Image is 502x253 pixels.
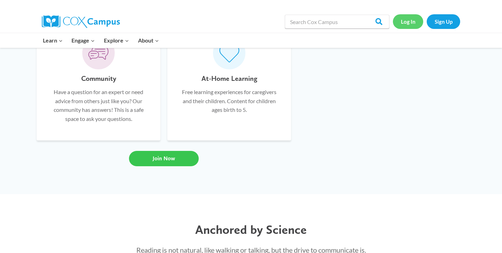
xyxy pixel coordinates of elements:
button: Child menu of Learn [38,33,67,48]
span: Anchored by Science [195,222,307,237]
a: Join Now [129,151,199,166]
span: Join Now [153,155,175,162]
img: Cox Campus [42,15,120,28]
h6: Community [81,73,116,84]
p: Free learning experiences for caregivers and their children. Content for children ages birth to 5. [178,87,281,114]
input: Search Cox Campus [285,15,389,29]
p: Have a question for an expert or need advice from others just like you? Our community has answers... [47,87,150,123]
nav: Primary Navigation [38,33,163,48]
h6: At-Home Learning [201,73,257,84]
nav: Secondary Navigation [393,14,460,29]
a: Log In [393,14,423,29]
button: Child menu of Engage [67,33,100,48]
button: Child menu of Explore [99,33,134,48]
button: Child menu of About [134,33,163,48]
a: Sign Up [427,14,460,29]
